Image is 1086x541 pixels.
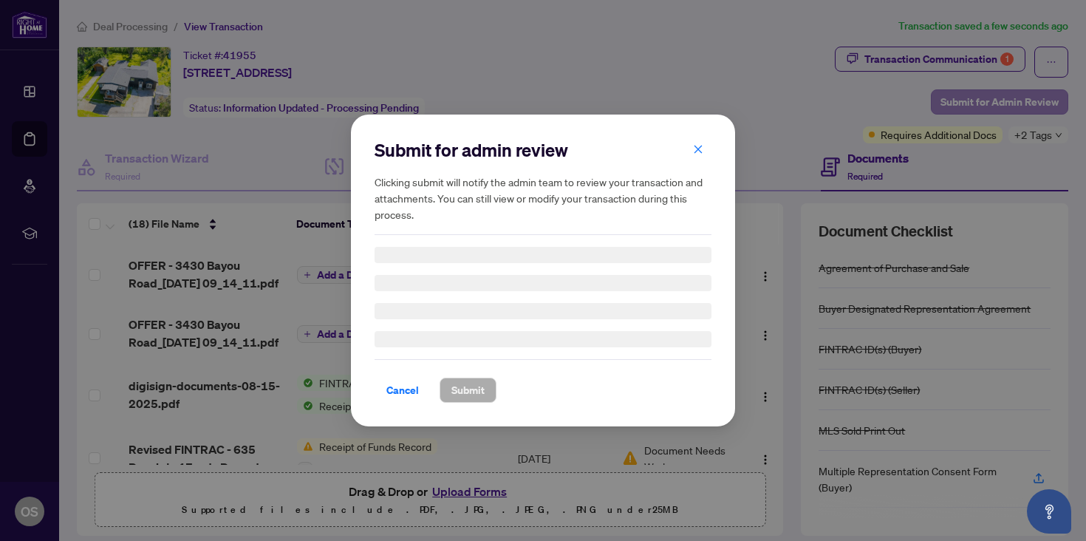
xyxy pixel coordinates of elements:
[375,138,711,162] h2: Submit for admin review
[1027,489,1071,534] button: Open asap
[440,378,496,403] button: Submit
[375,378,431,403] button: Cancel
[693,144,703,154] span: close
[386,378,419,402] span: Cancel
[375,174,711,222] h5: Clicking submit will notify the admin team to review your transaction and attachments. You can st...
